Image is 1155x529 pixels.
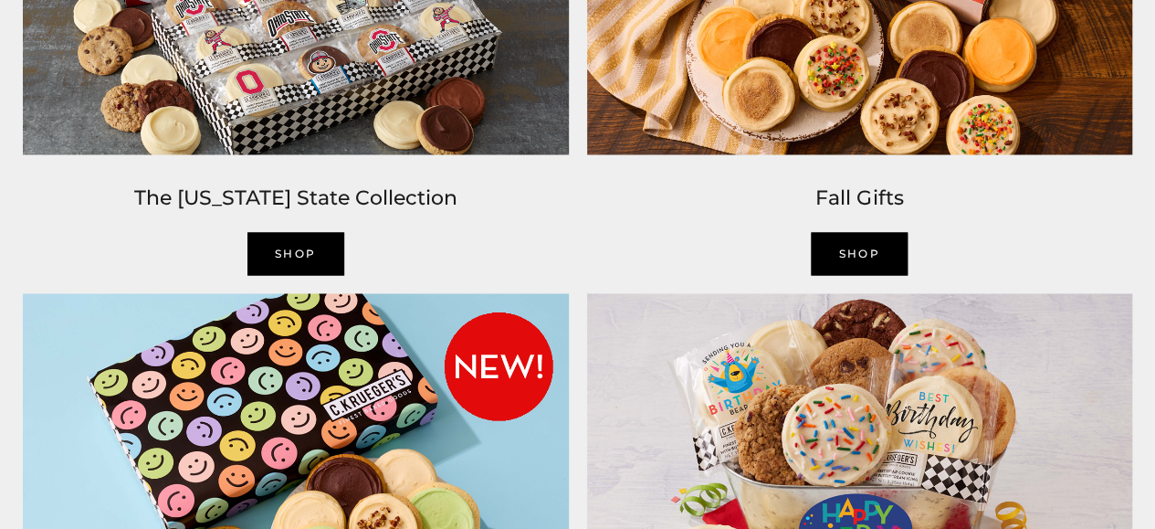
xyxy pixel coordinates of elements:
h2: Fall Gifts [587,182,1133,215]
a: SHOP [247,232,344,275]
h2: The [US_STATE] State Collection [23,182,569,215]
a: SHOP [811,232,908,275]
